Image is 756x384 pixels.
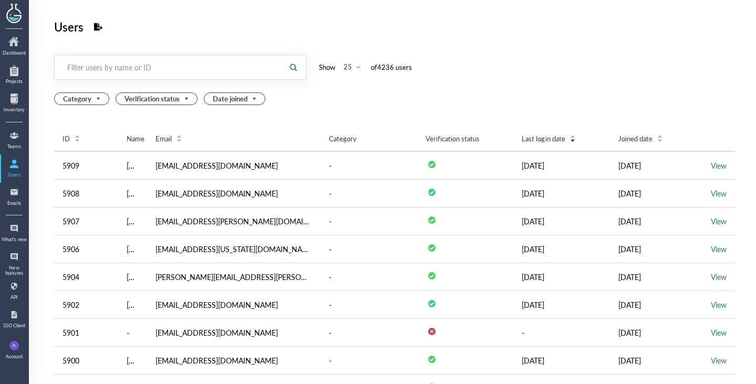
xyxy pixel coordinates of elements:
[329,298,332,311] div: -
[522,187,602,200] div: [DATE]
[426,133,480,143] span: Verification status
[1,248,27,276] a: New features
[1,172,27,178] div: Users
[522,354,602,367] div: [DATE]
[6,354,23,359] div: Account
[75,138,80,141] i: icon: caret-down
[657,133,663,143] div: Sort
[522,298,602,311] div: [DATE]
[54,207,118,235] td: 5907
[711,244,727,254] a: View
[329,354,332,367] div: -
[329,326,332,339] div: -
[329,271,332,283] div: -
[344,62,352,71] div: 25
[1,34,27,60] a: Dashboard
[1,127,27,153] a: Teams
[12,341,16,350] span: JL
[522,159,602,172] div: [DATE]
[147,235,320,263] td: [EMAIL_ADDRESS][US_STATE][DOMAIN_NAME]
[118,263,147,291] td: Lucas Lefevre
[176,138,182,141] i: icon: caret-down
[118,291,147,319] td: Sam Harper
[75,133,80,137] i: icon: caret-up
[125,93,191,105] span: Verification status
[319,61,412,74] div: Show of 4236 user s
[1,79,27,84] div: Projects
[127,134,144,143] span: Name
[1,50,27,56] div: Dashboard
[522,134,565,143] span: Last login date
[329,133,357,143] span: Category
[618,159,698,172] div: [DATE]
[54,235,118,263] td: 5906
[147,347,320,375] td: [EMAIL_ADDRESS][DOMAIN_NAME]
[1,220,27,246] a: What's new
[63,93,102,105] span: Category
[118,180,147,207] td: Eunji Kwon
[147,263,320,291] td: [PERSON_NAME][EMAIL_ADDRESS][PERSON_NAME][DOMAIN_NAME]
[118,319,147,347] td: -
[329,215,332,227] div: -
[176,133,182,137] i: icon: caret-up
[711,160,727,171] a: View
[711,188,727,199] a: View
[118,347,147,375] td: Julio Ayala Angulo
[513,319,610,347] td: -
[147,319,320,347] td: [EMAIL_ADDRESS][DOMAIN_NAME]
[618,298,698,311] div: [DATE]
[711,216,727,226] a: View
[118,207,147,235] td: Navya Kharidi
[147,151,320,180] td: [EMAIL_ADDRESS][DOMAIN_NAME]
[1,62,27,88] a: Projects
[569,133,576,143] div: Sort
[329,159,332,172] div: -
[618,354,698,367] div: [DATE]
[1,323,27,328] div: SSO Client
[54,17,84,37] div: Users
[522,271,602,283] div: [DATE]
[618,243,698,255] div: [DATE]
[1,184,27,210] a: Emails
[67,62,270,72] div: Filter users by name or ID
[329,243,332,255] div: -
[213,93,258,105] span: Date joined
[54,263,118,291] td: 5904
[711,299,727,310] a: View
[711,272,727,282] a: View
[711,355,727,366] a: View
[618,271,698,283] div: [DATE]
[1,295,27,300] div: API
[176,133,182,143] div: Sort
[618,187,698,200] div: [DATE]
[54,180,118,207] td: 5908
[1,265,27,276] div: New features
[118,151,147,180] td: Eun Young Jeon
[1,306,27,333] a: SSO Client
[1,237,27,242] div: What's new
[618,326,698,339] div: [DATE]
[569,133,575,137] i: icon: caret-up
[118,235,147,263] td: Kristine Ensign
[147,207,320,235] td: [EMAIL_ADDRESS][PERSON_NAME][DOMAIN_NAME]
[522,215,602,227] div: [DATE]
[1,278,27,304] a: API
[1,144,27,149] div: Teams
[657,133,663,137] i: icon: caret-up
[1,155,27,182] a: Users
[329,187,332,200] div: -
[618,134,653,143] span: Joined date
[147,291,320,319] td: [EMAIL_ADDRESS][DOMAIN_NAME]
[54,319,118,347] td: 5901
[74,133,80,143] div: Sort
[156,134,172,143] span: Email
[54,347,118,375] td: 5900
[618,215,698,227] div: [DATE]
[657,138,663,141] i: icon: caret-down
[147,180,320,207] td: [EMAIL_ADDRESS][DOMAIN_NAME]
[63,134,70,143] span: ID
[54,291,118,319] td: 5902
[1,90,27,117] a: Inventory
[522,243,602,255] div: [DATE]
[1,201,27,206] div: Emails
